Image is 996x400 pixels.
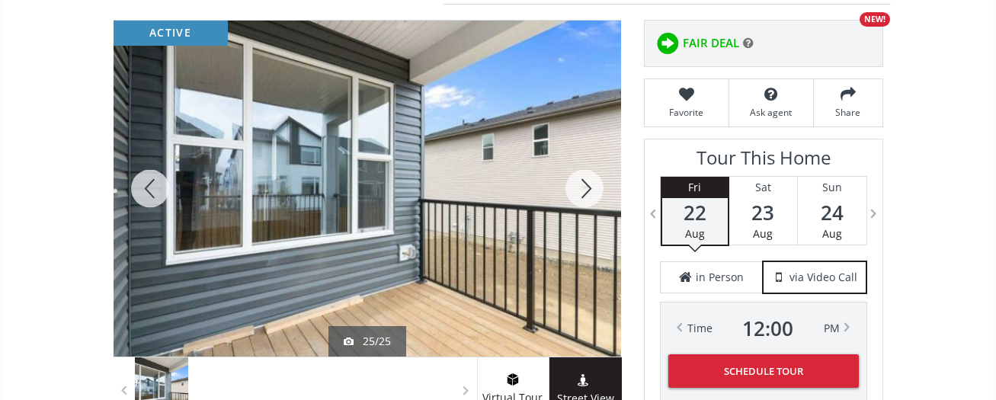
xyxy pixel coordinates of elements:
span: FAIR DEAL [683,35,739,51]
span: Ask agent [737,106,805,119]
span: in Person [696,270,744,285]
div: 25/25 [344,334,391,349]
div: Sun [798,177,866,198]
h3: Tour This Home [660,147,867,176]
div: NEW! [860,12,890,27]
span: via Video Call [789,270,857,285]
img: virtual tour icon [505,373,520,386]
img: rating icon [652,28,683,59]
div: Sat [729,177,797,198]
span: 22 [662,202,728,223]
div: active [114,21,228,46]
div: 17 Southborough Square Cochrane, AB T4C 2S6 - Photo 25 of 25 [114,21,621,357]
div: Fri [662,177,728,198]
span: Aug [822,226,842,241]
div: Time PM [687,318,840,339]
span: 24 [798,202,866,223]
span: 23 [729,202,797,223]
span: Favorite [652,106,721,119]
span: Share [821,106,875,119]
span: Aug [685,226,705,241]
span: 12 : 00 [742,318,793,339]
span: Aug [753,226,773,241]
button: Schedule Tour [668,354,859,388]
